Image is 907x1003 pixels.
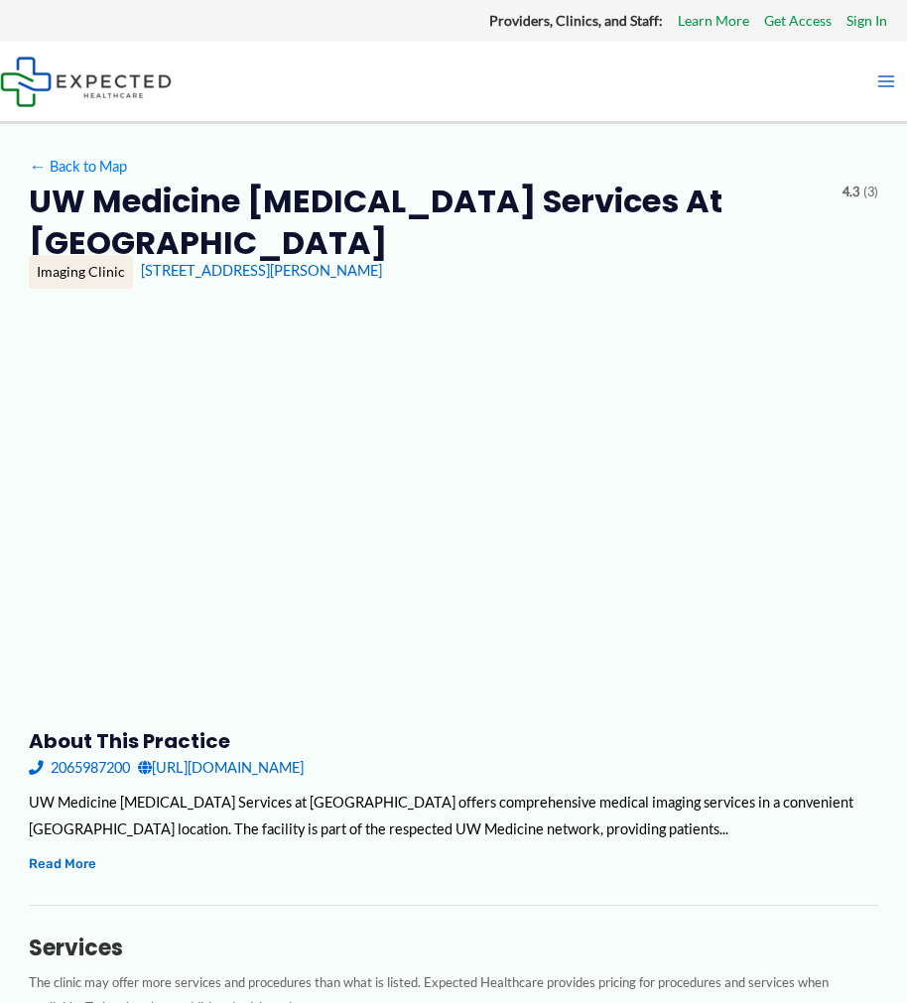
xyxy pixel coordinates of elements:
h3: Services [29,935,878,962]
strong: Providers, Clinics, and Staff: [489,12,663,29]
a: Learn More [678,8,749,34]
a: 2065987200 [29,754,130,781]
a: [URL][DOMAIN_NAME] [138,754,304,781]
a: ←Back to Map [29,153,127,180]
a: Sign In [846,8,887,34]
a: [STREET_ADDRESS][PERSON_NAME] [141,262,382,279]
div: UW Medicine [MEDICAL_DATA] Services at [GEOGRAPHIC_DATA] offers comprehensive medical imaging ser... [29,789,878,842]
div: Imaging Clinic [29,255,133,289]
a: Get Access [764,8,832,34]
span: 4.3 [842,181,859,204]
button: Main menu toggle [865,61,907,102]
h3: About this practice [29,728,878,754]
button: Read More [29,852,96,875]
span: (3) [863,181,878,204]
span: ← [29,158,47,176]
h2: UW Medicine [MEDICAL_DATA] Services at [GEOGRAPHIC_DATA] [29,181,827,263]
